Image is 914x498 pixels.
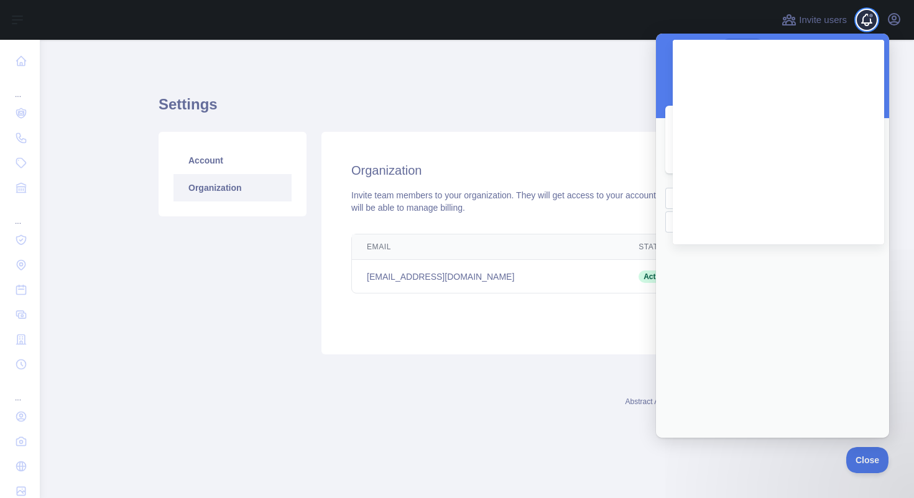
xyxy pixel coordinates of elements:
th: Email [352,234,624,260]
div: ... [10,75,30,99]
div: ... [10,378,30,403]
div: Invite team members to your organization. They will get access to your account's APIs, documentat... [351,189,765,214]
button: Invite users [779,10,849,30]
span: Invite users [799,13,847,27]
th: Status [624,234,719,260]
a: Abstract API Inc. [625,397,681,406]
a: Organization [173,174,292,201]
iframe: Help Scout Beacon - Live Chat, Contact Form, and Knowledge Base [656,34,889,438]
h1: Settings [159,95,795,124]
h2: Organization [351,162,765,179]
span: Active [639,270,671,283]
iframe: Help Scout Beacon - Close [846,447,889,473]
td: [EMAIL_ADDRESS][DOMAIN_NAME] [352,260,624,293]
div: ... [10,201,30,226]
a: Account [173,147,292,174]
